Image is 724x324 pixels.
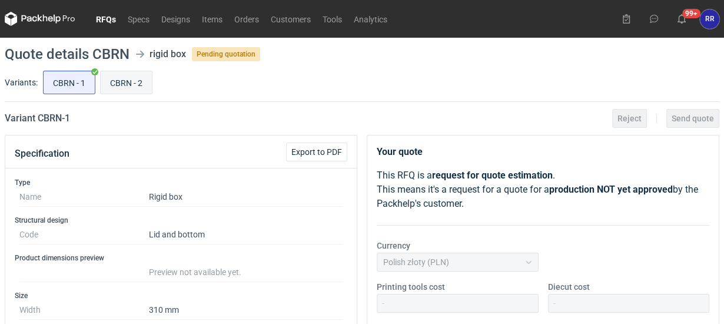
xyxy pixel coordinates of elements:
[15,140,69,168] button: Specification
[377,146,423,157] strong: Your quote
[548,281,590,293] label: Diecut cost
[5,47,129,61] h1: Quote details CBRN
[90,12,122,26] a: RFQs
[5,12,75,26] svg: Packhelp Pro
[666,109,719,128] button: Send quote
[5,77,38,88] label: Variants:
[377,240,410,252] label: Currency
[700,9,719,29] div: Robert Rakowski
[617,114,642,123] span: Reject
[612,109,647,128] button: Reject
[15,216,347,225] h3: Structural design
[672,9,691,28] button: 99+
[377,281,445,293] label: Printing tools cost
[19,187,149,207] dt: Name
[122,12,155,26] a: Specs
[291,148,342,156] span: Export to PDF
[265,12,317,26] a: Customers
[15,291,347,300] h3: Size
[228,12,265,26] a: Orders
[149,300,343,320] dd: 310 mm
[155,12,196,26] a: Designs
[19,225,149,244] dt: Code
[100,71,152,94] label: CBRN - 2
[5,111,70,125] h2: Variant CBRN - 1
[196,12,228,26] a: Items
[549,184,673,195] strong: production NOT yet approved
[19,300,149,320] dt: Width
[43,71,95,94] label: CBRN - 1
[149,267,241,277] span: Preview not available yet.
[377,168,709,211] p: This RFQ is a . This means it's a request for a quote for a by the Packhelp's customer.
[348,12,393,26] a: Analytics
[149,225,343,244] dd: Lid and bottom
[150,47,186,61] div: rigid box
[192,47,260,61] span: Pending quotation
[317,12,348,26] a: Tools
[286,143,347,161] button: Export to PDF
[700,9,719,29] button: RR
[149,187,343,207] dd: Rigid box
[432,170,553,181] strong: request for quote estimation
[672,114,714,123] span: Send quote
[15,178,347,187] h3: Type
[15,253,347,263] h3: Product dimensions preview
